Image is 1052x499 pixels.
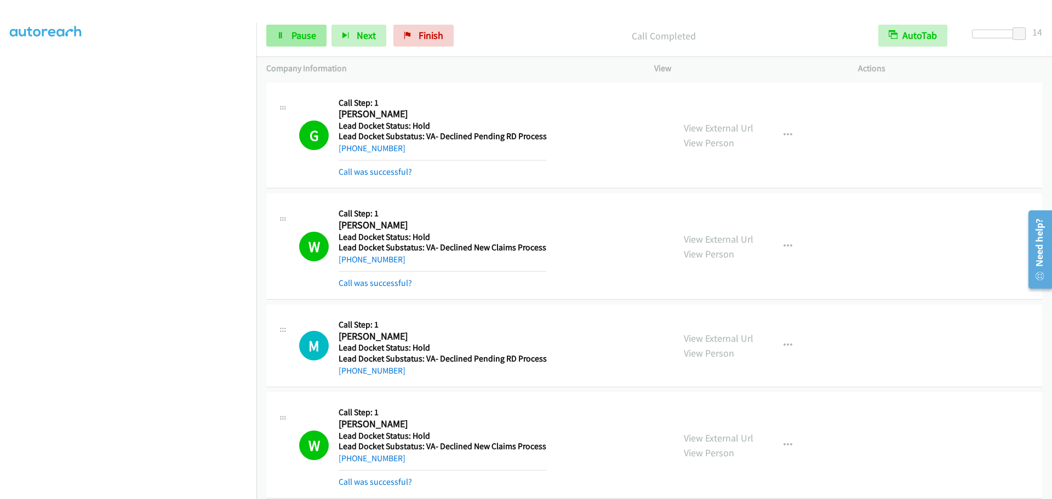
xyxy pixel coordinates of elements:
[684,248,734,260] a: View Person
[684,347,734,359] a: View Person
[339,418,546,431] h2: [PERSON_NAME]
[266,25,327,47] a: Pause
[266,62,634,75] p: Company Information
[339,441,546,452] h5: Lead Docket Substatus: VA- Declined New Claims Process
[654,62,838,75] p: View
[339,242,546,253] h5: Lead Docket Substatus: VA- Declined New Claims Process
[339,453,405,463] a: [PHONE_NUMBER]
[339,167,412,177] a: Call was successful?
[339,342,547,353] h5: Lead Docket Status: Hold
[331,25,386,47] button: Next
[339,254,405,265] a: [PHONE_NUMBER]
[684,136,734,149] a: View Person
[339,219,546,232] h2: [PERSON_NAME]
[1020,206,1052,293] iframe: Resource Center
[299,232,329,261] h1: W
[878,25,947,47] button: AutoTab
[339,131,547,142] h5: Lead Docket Substatus: VA- Declined Pending RD Process
[339,232,546,243] h5: Lead Docket Status: Hold
[339,108,547,121] h2: [PERSON_NAME]
[339,121,547,131] h5: Lead Docket Status: Hold
[684,332,753,345] a: View External Url
[468,28,859,43] p: Call Completed
[339,97,547,108] h5: Call Step: 1
[339,407,546,418] h5: Call Step: 1
[299,121,329,150] h1: G
[684,233,753,245] a: View External Url
[339,477,412,487] a: Call was successful?
[1032,25,1042,39] div: 14
[339,319,547,330] h5: Call Step: 1
[299,331,329,360] div: The call is yet to be attempted
[684,446,734,459] a: View Person
[684,432,753,444] a: View External Url
[299,431,329,460] h1: W
[339,208,546,219] h5: Call Step: 1
[357,29,376,42] span: Next
[339,431,546,441] h5: Lead Docket Status: Hold
[858,62,1042,75] p: Actions
[339,143,405,153] a: [PHONE_NUMBER]
[299,331,329,360] h1: M
[419,29,443,42] span: Finish
[339,278,412,288] a: Call was successful?
[339,330,547,343] h2: [PERSON_NAME]
[339,353,547,364] h5: Lead Docket Substatus: VA- Declined Pending RD Process
[291,29,316,42] span: Pause
[339,365,405,376] a: [PHONE_NUMBER]
[684,122,753,134] a: View External Url
[393,25,454,47] a: Finish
